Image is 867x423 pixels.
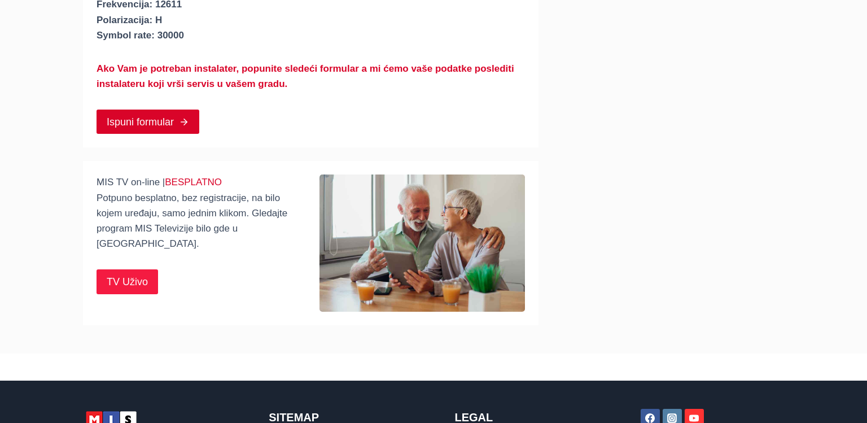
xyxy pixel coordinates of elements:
span: TV Uživo [107,274,148,290]
p: MIS TV on-line | Potpuno besplatno, bez registracije, na bilo kojem uređaju, samo jednim klikom. ... [97,175,301,251]
strong: Ako Vam je potreban instalater, popunite sledeći formular a mi ćemo vaše podatke poslediti instal... [97,63,514,89]
a: TV Uživo [97,269,158,294]
span: Ispuni formular [107,114,174,130]
red: BESPLATNO [165,177,222,187]
a: Ispuni formular [97,110,199,134]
